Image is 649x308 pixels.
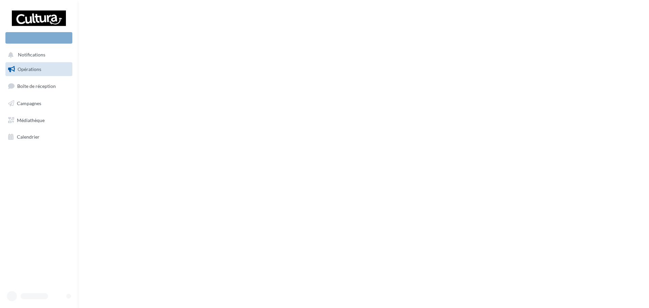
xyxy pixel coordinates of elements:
span: Médiathèque [17,117,45,123]
a: Calendrier [4,130,74,144]
span: Campagnes [17,100,41,106]
a: Opérations [4,62,74,76]
div: Nouvelle campagne [5,32,72,44]
span: Opérations [18,66,41,72]
a: Campagnes [4,96,74,111]
a: Médiathèque [4,113,74,127]
span: Boîte de réception [17,83,56,89]
span: Calendrier [17,134,40,140]
a: Boîte de réception [4,79,74,93]
span: Notifications [18,52,45,58]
